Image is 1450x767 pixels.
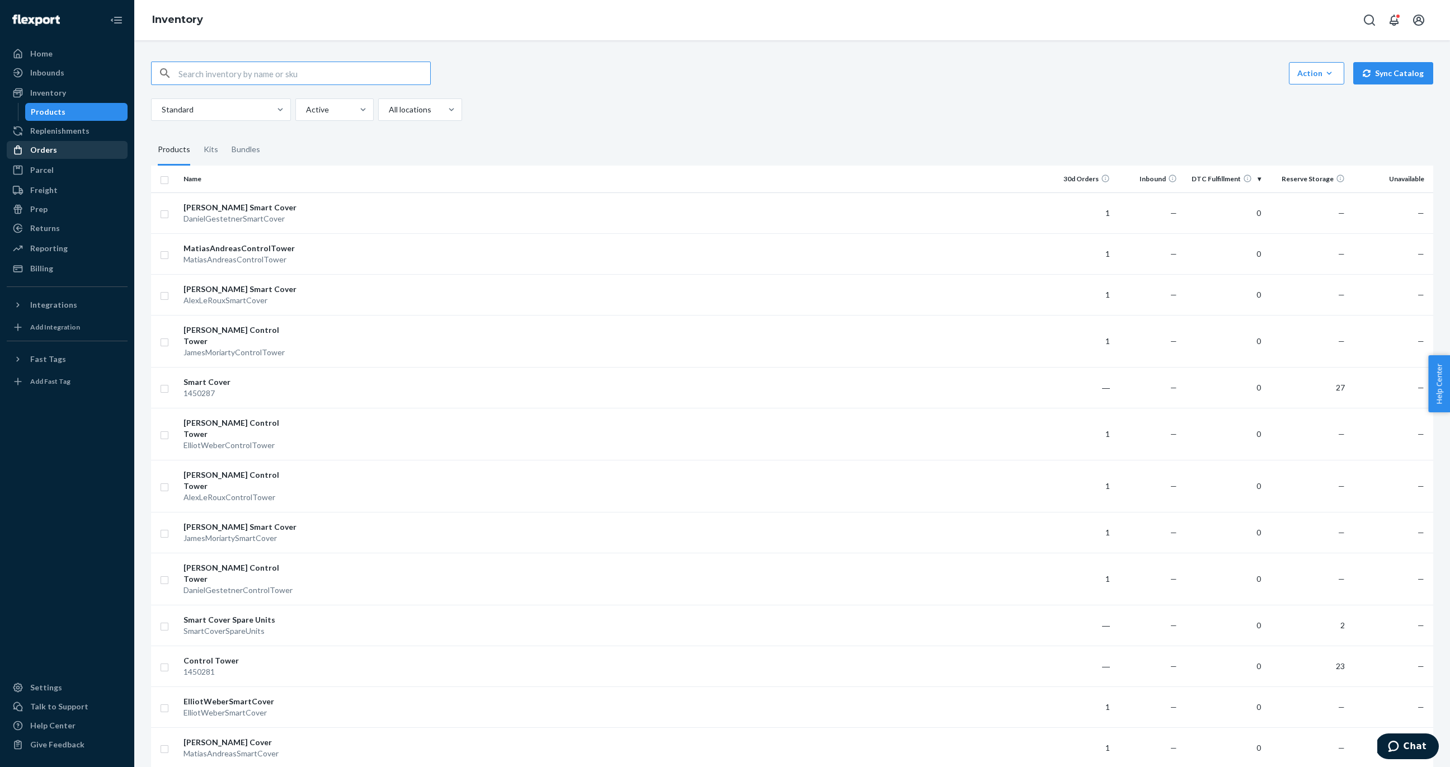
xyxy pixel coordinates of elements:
[1428,355,1450,412] button: Help Center
[1181,605,1265,646] td: 0
[1418,574,1424,584] span: —
[30,125,90,137] div: Replenishments
[183,213,300,224] div: DanielGestetnerSmartCover
[158,134,190,166] div: Products
[1170,336,1177,346] span: —
[1338,743,1345,752] span: —
[183,521,300,533] div: [PERSON_NAME] Smart Cover
[1338,528,1345,537] span: —
[7,45,128,63] a: Home
[1181,460,1265,512] td: 0
[183,533,300,544] div: JamesMoriartySmartCover
[1047,686,1114,727] td: 1
[1289,62,1344,84] button: Action
[7,318,128,336] a: Add Integration
[1181,233,1265,274] td: 0
[1418,702,1424,712] span: —
[183,469,300,492] div: [PERSON_NAME] Control Tower
[1181,274,1265,315] td: 0
[143,4,212,36] ol: breadcrumbs
[183,417,300,440] div: [PERSON_NAME] Control Tower
[7,717,128,735] a: Help Center
[1114,166,1181,192] th: Inbound
[30,223,60,234] div: Returns
[1170,249,1177,258] span: —
[183,324,300,347] div: [PERSON_NAME] Control Tower
[30,720,76,731] div: Help Center
[183,666,300,677] div: 1450281
[12,15,60,26] img: Flexport logo
[1170,429,1177,439] span: —
[30,204,48,215] div: Prep
[1181,686,1265,727] td: 0
[1181,166,1265,192] th: DTC Fulfillment
[1338,702,1345,712] span: —
[1377,733,1439,761] iframe: Opens a widget where you can chat to one of our agents
[183,707,300,718] div: ElliotWeberSmartCover
[7,64,128,82] a: Inbounds
[30,739,84,750] div: Give Feedback
[179,166,305,192] th: Name
[1265,605,1349,646] td: 2
[1338,574,1345,584] span: —
[1418,481,1424,491] span: —
[1181,315,1265,367] td: 0
[1047,553,1114,605] td: 1
[30,185,58,196] div: Freight
[183,202,300,213] div: [PERSON_NAME] Smart Cover
[1181,192,1265,233] td: 0
[1170,528,1177,537] span: —
[1170,383,1177,392] span: —
[388,104,389,115] input: All locations
[1349,166,1433,192] th: Unavailable
[1181,408,1265,460] td: 0
[1047,605,1114,646] td: ―
[1265,166,1349,192] th: Reserve Storage
[1170,620,1177,630] span: —
[1047,460,1114,512] td: 1
[30,263,53,274] div: Billing
[7,239,128,257] a: Reporting
[30,243,68,254] div: Reporting
[183,284,300,295] div: [PERSON_NAME] Smart Cover
[183,696,300,707] div: ElliotWeberSmartCover
[7,181,128,199] a: Freight
[183,625,300,637] div: SmartCoverSpareUnits
[1181,367,1265,408] td: 0
[1338,249,1345,258] span: —
[183,585,300,596] div: DanielGestetnerControlTower
[7,350,128,368] button: Fast Tags
[1418,528,1424,537] span: —
[30,164,54,176] div: Parcel
[178,62,430,84] input: Search inventory by name or sku
[1170,743,1177,752] span: —
[30,322,80,332] div: Add Integration
[183,295,300,306] div: AlexLeRouxSmartCover
[7,84,128,102] a: Inventory
[105,9,128,31] button: Close Navigation
[1338,429,1345,439] span: —
[30,682,62,693] div: Settings
[183,388,300,399] div: 1450287
[7,296,128,314] button: Integrations
[25,103,128,121] a: Products
[1338,208,1345,218] span: —
[1418,429,1424,439] span: —
[183,377,300,388] div: Smart Cover
[183,614,300,625] div: Smart Cover Spare Units
[30,377,70,386] div: Add Fast Tag
[7,141,128,159] a: Orders
[305,104,306,115] input: Active
[7,373,128,390] a: Add Fast Tag
[1418,383,1424,392] span: —
[1047,646,1114,686] td: ―
[1047,512,1114,553] td: 1
[1418,249,1424,258] span: —
[1407,9,1430,31] button: Open account menu
[1170,481,1177,491] span: —
[1181,512,1265,553] td: 0
[204,134,218,166] div: Kits
[1265,646,1349,686] td: 23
